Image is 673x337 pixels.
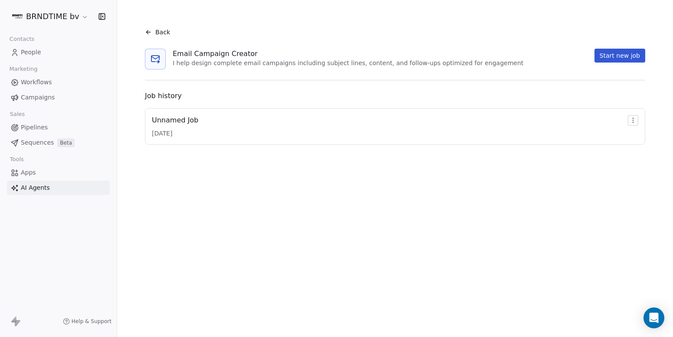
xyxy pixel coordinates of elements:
[152,115,198,126] div: Unnamed Job
[21,138,54,147] span: Sequences
[6,153,27,166] span: Tools
[173,49,523,59] div: Email Campaign Creator
[12,11,23,22] img: Kopie%20van%20LOGO%20BRNDTIME%20WIT%20PNG%20(1).png
[26,11,79,22] span: BRNDTIME bv
[643,307,664,328] div: Open Intercom Messenger
[6,63,41,76] span: Marketing
[7,75,110,89] a: Workflows
[6,33,38,46] span: Contacts
[173,59,523,68] div: I help design complete email campaigns including subject lines, content, and follow-ups optimized...
[57,139,75,147] span: Beta
[152,129,198,138] div: [DATE]
[7,181,110,195] a: AI Agents
[6,108,29,121] span: Sales
[7,135,110,150] a: SequencesBeta
[7,165,110,180] a: Apps
[145,91,645,101] div: Job history
[21,123,48,132] span: Pipelines
[7,45,110,59] a: People
[63,318,112,325] a: Help & Support
[72,318,112,325] span: Help & Support
[21,48,41,57] span: People
[21,183,50,192] span: AI Agents
[21,78,52,87] span: Workflows
[7,90,110,105] a: Campaigns
[155,28,170,36] span: Back
[21,93,55,102] span: Campaigns
[594,49,645,63] button: Start new job
[7,120,110,135] a: Pipelines
[10,9,90,24] button: BRNDTIME bv
[21,168,36,177] span: Apps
